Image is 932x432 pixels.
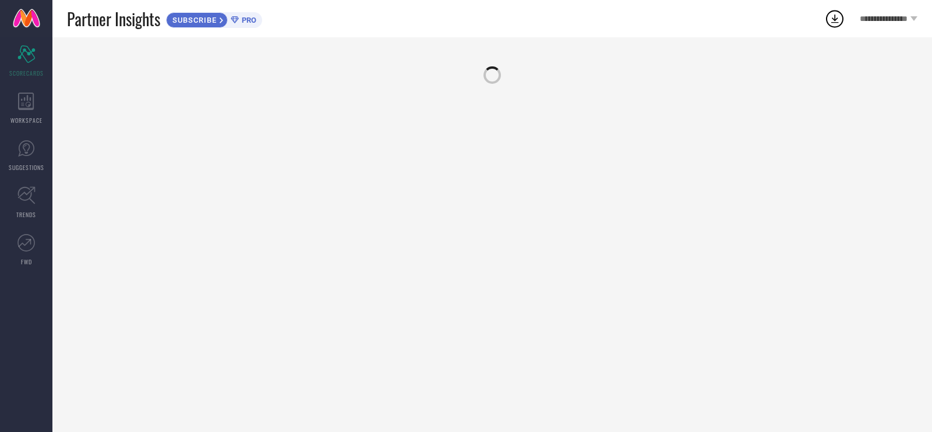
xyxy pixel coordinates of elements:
[10,116,43,125] span: WORKSPACE
[9,69,44,77] span: SCORECARDS
[824,8,845,29] div: Open download list
[167,16,220,24] span: SUBSCRIBE
[21,257,32,266] span: FWD
[67,7,160,31] span: Partner Insights
[16,210,36,219] span: TRENDS
[166,9,262,28] a: SUBSCRIBEPRO
[9,163,44,172] span: SUGGESTIONS
[239,16,256,24] span: PRO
